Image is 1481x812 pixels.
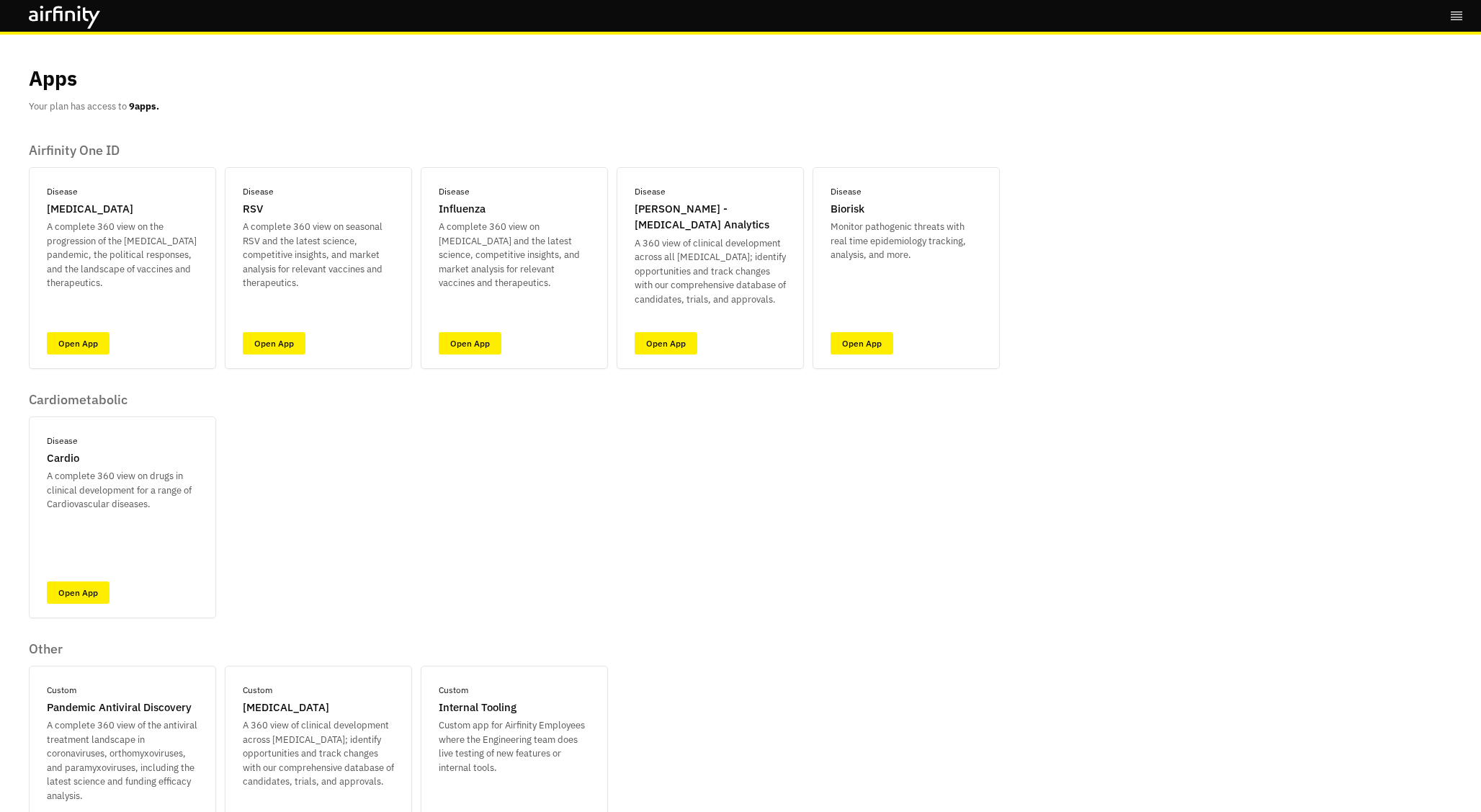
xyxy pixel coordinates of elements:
p: Disease [831,185,862,198]
p: A complete 360 view on drugs in clinical development for a range of Cardiovascular diseases. [47,469,198,512]
a: Open App [47,581,109,604]
p: A complete 360 view on the progression of the [MEDICAL_DATA] pandemic, the political responses, a... [47,220,198,290]
p: Biorisk [831,201,864,218]
p: Influenza [439,201,486,218]
p: Internal Tooling [439,700,516,716]
p: [MEDICAL_DATA] [47,201,133,218]
p: [MEDICAL_DATA] [243,700,329,716]
p: Custom [439,684,468,697]
a: Open App [243,332,305,354]
a: Open App [635,332,697,354]
p: Other [29,641,608,657]
p: RSV [243,201,263,218]
p: Monitor pathogenic threats with real time epidemiology tracking, analysis, and more. [831,220,982,262]
a: Open App [47,332,109,354]
p: Your plan has access to [29,99,159,114]
p: Custom [47,684,76,697]
p: A complete 360 view on [MEDICAL_DATA] and the latest science, competitive insights, and market an... [439,220,590,290]
p: A 360 view of clinical development across [MEDICAL_DATA]; identify opportunities and track change... [243,718,394,789]
p: Cardio [47,450,79,467]
p: A complete 360 view of the antiviral treatment landscape in coronaviruses, orthomyxoviruses, and ... [47,718,198,803]
p: Airfinity One ID [29,143,1000,159]
p: A 360 view of clinical development across all [MEDICAL_DATA]; identify opportunities and track ch... [635,236,786,307]
p: Cardiometabolic [29,392,216,408]
p: Disease [243,185,274,198]
p: [PERSON_NAME] - [MEDICAL_DATA] Analytics [635,201,786,233]
p: Disease [635,185,666,198]
a: Open App [831,332,893,354]
p: Disease [47,185,78,198]
p: Pandemic Antiviral Discovery [47,700,192,716]
p: Disease [439,185,470,198]
p: Custom app for Airfinity Employees where the Engineering team does live testing of new features o... [439,718,590,775]
a: Open App [439,332,501,354]
p: Custom [243,684,272,697]
p: A complete 360 view on seasonal RSV and the latest science, competitive insights, and market anal... [243,220,394,290]
b: 9 apps. [129,100,159,112]
p: Apps [29,63,77,94]
p: Disease [47,434,78,447]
